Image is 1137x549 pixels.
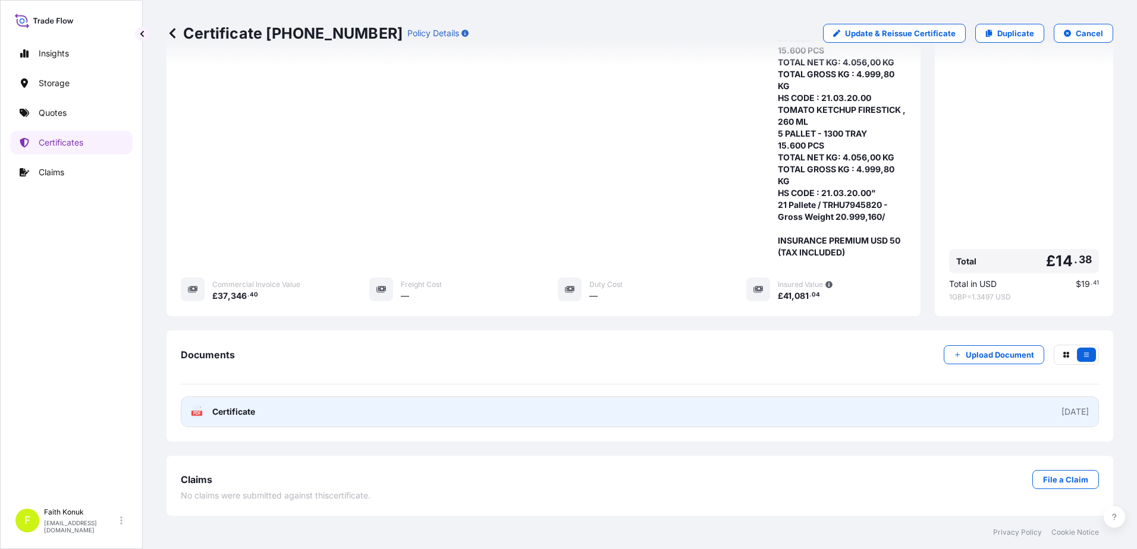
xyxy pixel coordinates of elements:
[10,42,133,65] a: Insights
[44,519,118,534] p: [EMAIL_ADDRESS][DOMAIN_NAME]
[218,292,228,300] span: 37
[167,24,403,43] p: Certificate [PHONE_NUMBER]
[966,349,1034,361] p: Upload Document
[1051,528,1099,537] a: Cookie Notice
[44,507,118,517] p: Faith Konuk
[39,48,69,59] p: Insights
[1074,256,1078,263] span: .
[778,280,823,289] span: Insured Value
[589,280,623,289] span: Duty Cost
[193,411,201,415] text: PDF
[1076,27,1103,39] p: Cancel
[10,71,133,95] a: Storage
[1061,406,1089,418] div: [DATE]
[1032,470,1099,489] a: File a Claim
[24,515,31,526] span: F
[956,255,976,267] span: Total
[949,292,1099,302] span: 1 GBP = 1.3497 USD
[10,101,133,125] a: Quotes
[975,24,1044,43] a: Duplicate
[944,345,1044,364] button: Upload Document
[589,290,598,302] span: —
[212,280,300,289] span: Commercial Invoice Value
[212,406,255,418] span: Certificate
[39,166,64,178] p: Claims
[812,293,820,297] span: 04
[181,349,235,361] span: Documents
[10,131,133,154] a: Certificates
[809,293,811,297] span: .
[39,77,70,89] p: Storage
[212,292,218,300] span: £
[247,293,249,297] span: .
[407,27,459,39] p: Policy Details
[778,292,783,300] span: £
[1043,474,1088,485] p: File a Claim
[949,278,997,290] span: Total in USD
[1054,24,1113,43] button: Cancel
[993,528,1042,537] a: Privacy Policy
[231,292,247,300] span: 346
[250,293,258,297] span: 40
[794,292,809,300] span: 081
[1079,256,1092,263] span: 38
[1046,254,1056,269] span: £
[1091,281,1092,285] span: .
[1093,281,1099,285] span: 41
[791,292,794,300] span: ,
[39,107,67,119] p: Quotes
[823,24,966,43] a: Update & Reissue Certificate
[845,27,956,39] p: Update & Reissue Certificate
[181,396,1099,427] a: PDFCertificate[DATE]
[401,290,409,302] span: —
[997,27,1034,39] p: Duplicate
[1081,280,1090,288] span: 19
[181,474,212,485] span: Claims
[1076,280,1081,288] span: $
[783,292,791,300] span: 41
[10,160,133,184] a: Claims
[39,137,83,149] p: Certificates
[1056,254,1072,269] span: 14
[228,292,231,300] span: ,
[401,280,442,289] span: Freight Cost
[181,490,370,501] span: No claims were submitted against this certificate .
